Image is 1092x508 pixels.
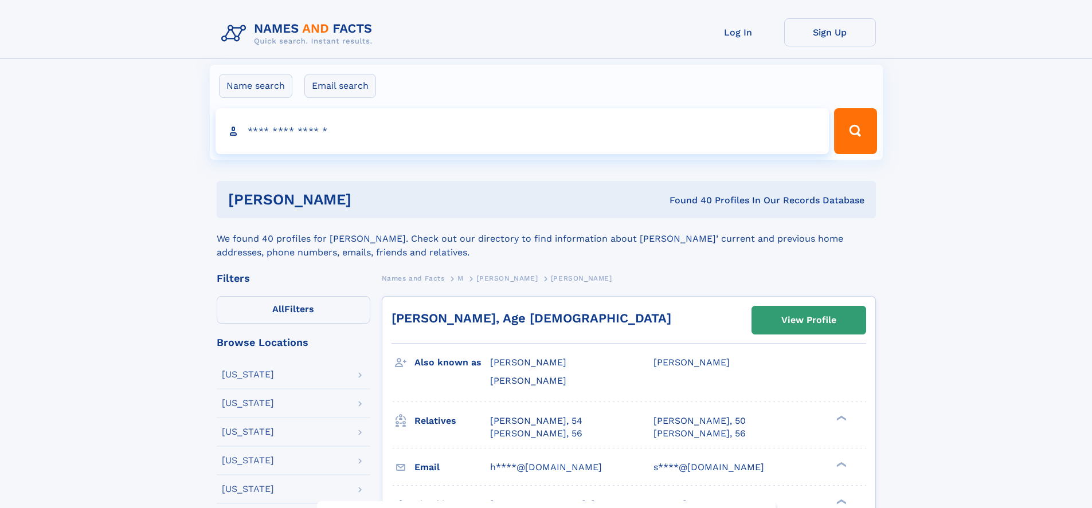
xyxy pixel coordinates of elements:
a: [PERSON_NAME] [476,271,538,285]
div: [US_STATE] [222,456,274,465]
div: Found 40 Profiles In Our Records Database [510,194,864,207]
span: [PERSON_NAME] [476,274,538,282]
a: Sign Up [784,18,876,46]
a: Log In [692,18,784,46]
div: [US_STATE] [222,485,274,494]
div: We found 40 profiles for [PERSON_NAME]. Check out our directory to find information about [PERSON... [217,218,876,259]
a: [PERSON_NAME], 56 [490,427,582,440]
div: [US_STATE] [222,399,274,408]
button: Search Button [834,108,876,154]
h3: Relatives [414,411,490,431]
div: Browse Locations [217,337,370,348]
div: [US_STATE] [222,427,274,436]
a: View Profile [752,306,866,334]
span: M [457,274,464,282]
a: Names and Facts [382,271,445,285]
label: Filters [217,296,370,324]
input: search input [216,108,829,154]
h1: [PERSON_NAME] [228,192,511,207]
a: [PERSON_NAME], 56 [653,427,746,440]
span: [PERSON_NAME] [490,375,566,386]
a: [PERSON_NAME], Age [DEMOGRAPHIC_DATA] [392,311,671,325]
div: ❯ [833,460,847,468]
div: Filters [217,273,370,283]
div: ❯ [833,498,847,505]
div: [US_STATE] [222,370,274,379]
span: [PERSON_NAME] [551,274,612,282]
span: [PERSON_NAME] [490,357,566,368]
img: Logo Names and Facts [217,18,382,49]
a: [PERSON_NAME], 54 [490,415,582,427]
span: [PERSON_NAME] [653,357,730,368]
h3: Also known as [414,353,490,372]
a: M [457,271,464,285]
h3: Email [414,458,490,477]
div: View Profile [781,307,836,333]
label: Name search [219,74,292,98]
label: Email search [304,74,376,98]
a: [PERSON_NAME], 50 [653,415,746,427]
span: All [272,304,284,314]
div: ❯ [833,414,847,422]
